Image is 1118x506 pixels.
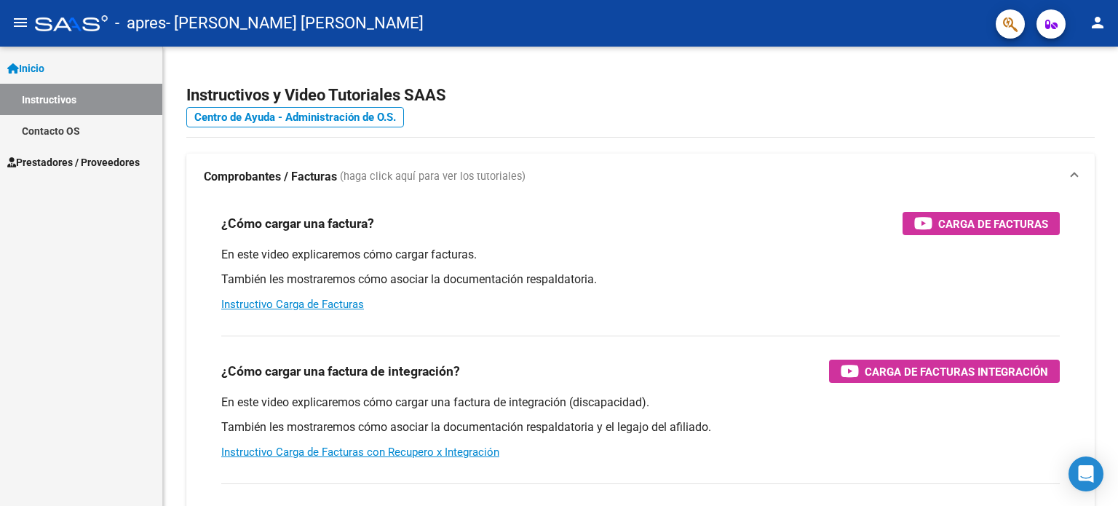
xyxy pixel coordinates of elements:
a: Centro de Ayuda - Administración de O.S. [186,107,404,127]
p: También les mostraremos cómo asociar la documentación respaldatoria. [221,272,1060,288]
h2: Instructivos y Video Tutoriales SAAS [186,82,1095,109]
h3: ¿Cómo cargar una factura? [221,213,374,234]
span: - apres [115,7,166,39]
button: Carga de Facturas [903,212,1060,235]
a: Instructivo Carga de Facturas con Recupero x Integración [221,446,499,459]
span: Inicio [7,60,44,76]
span: (haga click aquí para ver los tutoriales) [340,169,526,185]
span: Carga de Facturas [938,215,1048,233]
p: También les mostraremos cómo asociar la documentación respaldatoria y el legajo del afiliado. [221,419,1060,435]
p: En este video explicaremos cómo cargar una factura de integración (discapacidad). [221,395,1060,411]
strong: Comprobantes / Facturas [204,169,337,185]
mat-icon: person [1089,14,1106,31]
p: En este video explicaremos cómo cargar facturas. [221,247,1060,263]
div: Open Intercom Messenger [1069,456,1103,491]
a: Instructivo Carga de Facturas [221,298,364,311]
button: Carga de Facturas Integración [829,360,1060,383]
span: - [PERSON_NAME] [PERSON_NAME] [166,7,424,39]
span: Prestadores / Proveedores [7,154,140,170]
mat-icon: menu [12,14,29,31]
span: Carga de Facturas Integración [865,363,1048,381]
h3: ¿Cómo cargar una factura de integración? [221,361,460,382]
mat-expansion-panel-header: Comprobantes / Facturas (haga click aquí para ver los tutoriales) [186,154,1095,200]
